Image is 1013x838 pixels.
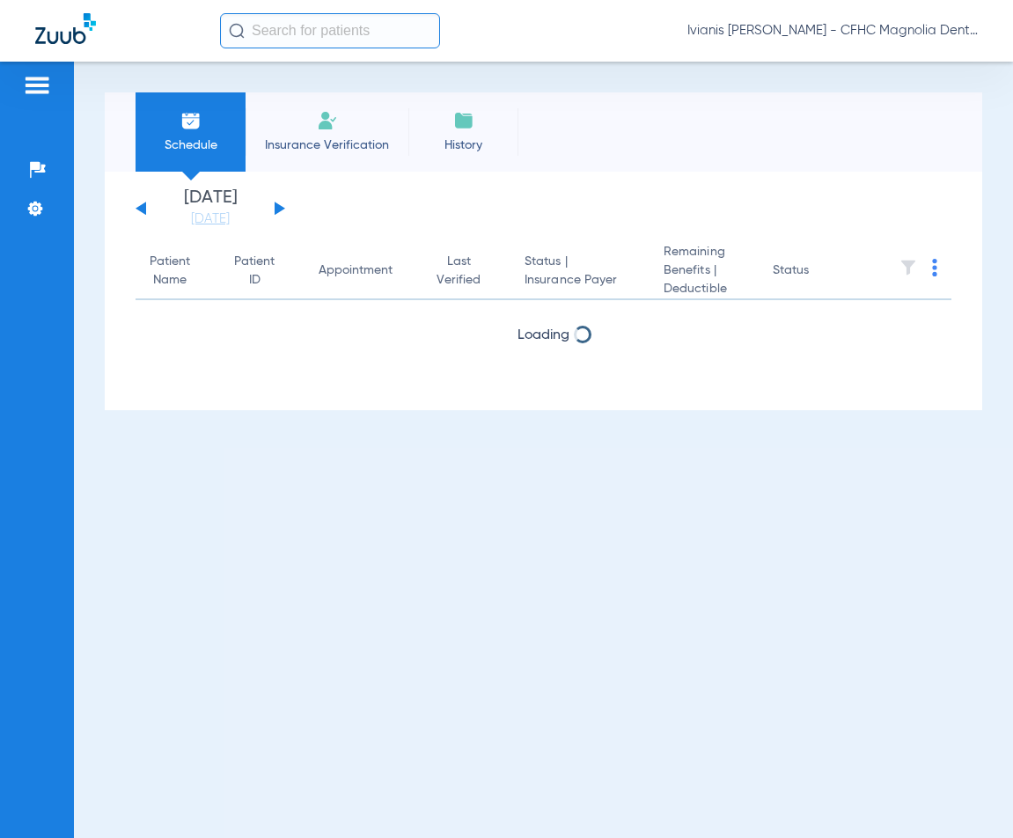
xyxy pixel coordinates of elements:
div: Patient Name [150,253,190,290]
img: hamburger-icon [23,75,51,96]
span: History [422,136,505,154]
div: Patient Name [150,253,206,290]
span: Deductible [664,280,745,298]
img: group-dot-blue.svg [932,259,937,276]
img: Manual Insurance Verification [317,110,338,131]
div: Patient ID [234,253,275,290]
span: Loading [518,328,569,342]
img: Search Icon [229,23,245,39]
img: Schedule [180,110,202,131]
a: [DATE] [158,210,263,228]
div: Appointment [319,261,408,280]
span: Schedule [149,136,232,154]
li: [DATE] [158,189,263,228]
span: Ivianis [PERSON_NAME] - CFHC Magnolia Dental [687,22,978,40]
div: Last Verified [437,253,481,290]
th: Remaining Benefits | [650,243,759,300]
div: Patient ID [234,253,290,290]
img: Zuub Logo [35,13,96,44]
img: History [453,110,474,131]
th: Status [759,243,877,300]
th: Status | [510,243,650,300]
div: Last Verified [437,253,496,290]
div: Appointment [319,261,393,280]
span: Insurance Payer [525,271,635,290]
span: Insurance Verification [259,136,395,154]
input: Search for patients [220,13,440,48]
img: filter.svg [899,259,917,276]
